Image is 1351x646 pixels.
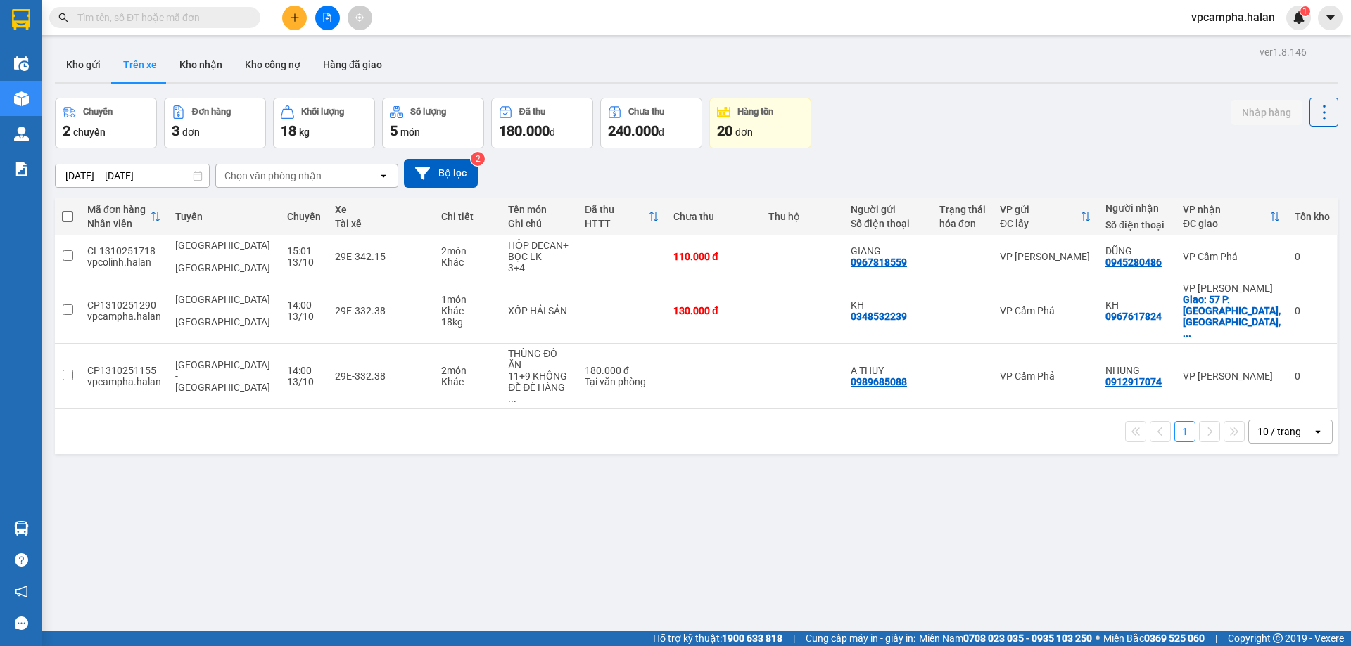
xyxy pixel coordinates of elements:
div: 130.000 đ [673,305,754,316]
div: Đơn hàng [192,107,231,117]
div: Chi tiết [441,211,494,222]
div: Số điện thoại [851,218,925,229]
button: caret-down [1318,6,1343,30]
div: 0 [1295,305,1330,316]
div: 0989685088 [851,376,907,387]
span: ... [1183,328,1191,339]
span: 20 [717,122,732,139]
img: icon-new-feature [1293,11,1305,24]
div: Chuyến [287,211,321,222]
div: Khác [441,376,494,387]
div: Thu hộ [768,211,837,222]
button: Đơn hàng3đơn [164,98,266,148]
span: Hỗ trợ kỹ thuật: [653,631,782,646]
span: [GEOGRAPHIC_DATA] - [GEOGRAPHIC_DATA] [175,240,270,273]
sup: 2 [471,152,485,166]
div: vpcampha.halan [87,376,161,387]
div: Khác [441,257,494,268]
div: 14:00 [287,365,321,376]
svg: open [378,170,389,181]
span: Cung cấp máy in - giấy in: [806,631,915,646]
b: GỬI : VP Cẩm Phả [18,96,173,119]
div: GIANG [851,245,925,257]
div: 13/10 [287,376,321,387]
div: 13/10 [287,311,321,322]
button: Chuyến2chuyến [55,98,157,148]
button: Kho nhận [168,48,234,82]
div: VP Cẩm Phả [1183,251,1281,262]
div: 15:01 [287,245,321,257]
div: Ghi chú [508,218,571,229]
button: Đã thu180.000đ [491,98,593,148]
div: Khối lượng [301,107,344,117]
div: Tồn kho [1295,211,1330,222]
span: notification [15,585,28,598]
div: 0 [1295,251,1330,262]
div: vpcolinh.halan [87,257,161,268]
span: 5 [390,122,398,139]
div: VP gửi [1000,204,1080,215]
div: 2 món [441,365,494,376]
div: 0945280486 [1105,257,1162,268]
div: 1 món [441,294,494,305]
div: 0348532239 [851,311,907,322]
div: 13/10 [287,257,321,268]
div: 0912917074 [1105,376,1162,387]
img: logo-vxr [12,9,30,30]
img: warehouse-icon [14,127,29,141]
span: copyright [1273,633,1283,643]
button: Hàng tồn20đơn [709,98,811,148]
div: HỘP DECAN+ BỌC LK [508,240,571,262]
div: A THUY [851,365,925,376]
button: Kho gửi [55,48,112,82]
div: Xe [335,204,427,215]
svg: open [1312,426,1324,437]
strong: 0369 525 060 [1144,633,1205,644]
span: kg [299,127,310,138]
button: Nhập hàng [1231,100,1302,125]
div: Người gửi [851,204,925,215]
div: VP Cẩm Phả [1000,305,1091,316]
div: Tại văn phòng [585,376,659,387]
div: Số điện thoại [1105,219,1169,231]
input: Select a date range. [56,164,209,187]
div: Mã đơn hàng [87,204,150,215]
div: Đã thu [585,204,648,215]
span: message [15,616,28,630]
span: aim [355,13,364,22]
button: Kho công nợ [234,48,312,82]
span: ⚪️ [1096,635,1100,641]
div: VP [PERSON_NAME] [1000,251,1091,262]
button: aim [348,6,372,30]
button: Bộ lọc [404,159,478,188]
sup: 1 [1300,6,1310,16]
span: file-add [322,13,332,22]
button: Chưa thu240.000đ [600,98,702,148]
button: Số lượng5món [382,98,484,148]
div: ĐC lấy [1000,218,1080,229]
span: chuyến [73,127,106,138]
div: Đã thu [519,107,545,117]
div: 29E-332.38 [335,370,427,382]
div: VP [PERSON_NAME] [1183,370,1281,382]
img: warehouse-icon [14,521,29,536]
span: caret-down [1324,11,1337,24]
span: [GEOGRAPHIC_DATA] - [GEOGRAPHIC_DATA] [175,359,270,393]
div: hóa đơn [939,218,986,229]
div: Tuyến [175,211,273,222]
button: 1 [1174,421,1195,442]
div: Tài xế [335,218,427,229]
div: KH [1105,299,1169,311]
strong: 0708 023 035 - 0935 103 250 [963,633,1092,644]
strong: 1900 633 818 [722,633,782,644]
div: VP nhận [1183,204,1269,215]
button: file-add [315,6,340,30]
div: 0967818559 [851,257,907,268]
span: 1 [1302,6,1307,16]
div: VP Cẩm Phả [1000,370,1091,382]
span: đ [659,127,664,138]
div: Tên món [508,204,571,215]
th: Toggle SortBy [80,198,168,235]
span: search [58,13,68,22]
div: VP [PERSON_NAME] [1183,283,1281,294]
